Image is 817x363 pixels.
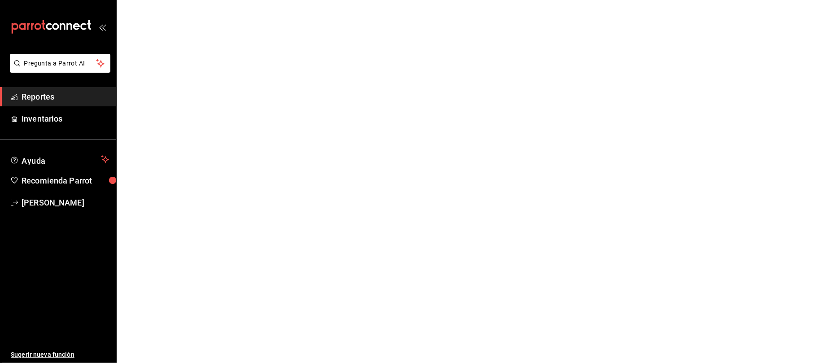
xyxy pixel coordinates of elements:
span: Reportes [22,91,109,103]
span: Ayuda [22,154,97,165]
span: Sugerir nueva función [11,350,109,359]
span: Inventarios [22,113,109,125]
button: open_drawer_menu [99,23,106,31]
button: Pregunta a Parrot AI [10,54,110,73]
span: [PERSON_NAME] [22,197,109,209]
a: Pregunta a Parrot AI [6,65,110,74]
span: Recomienda Parrot [22,175,109,187]
span: Pregunta a Parrot AI [24,59,96,68]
